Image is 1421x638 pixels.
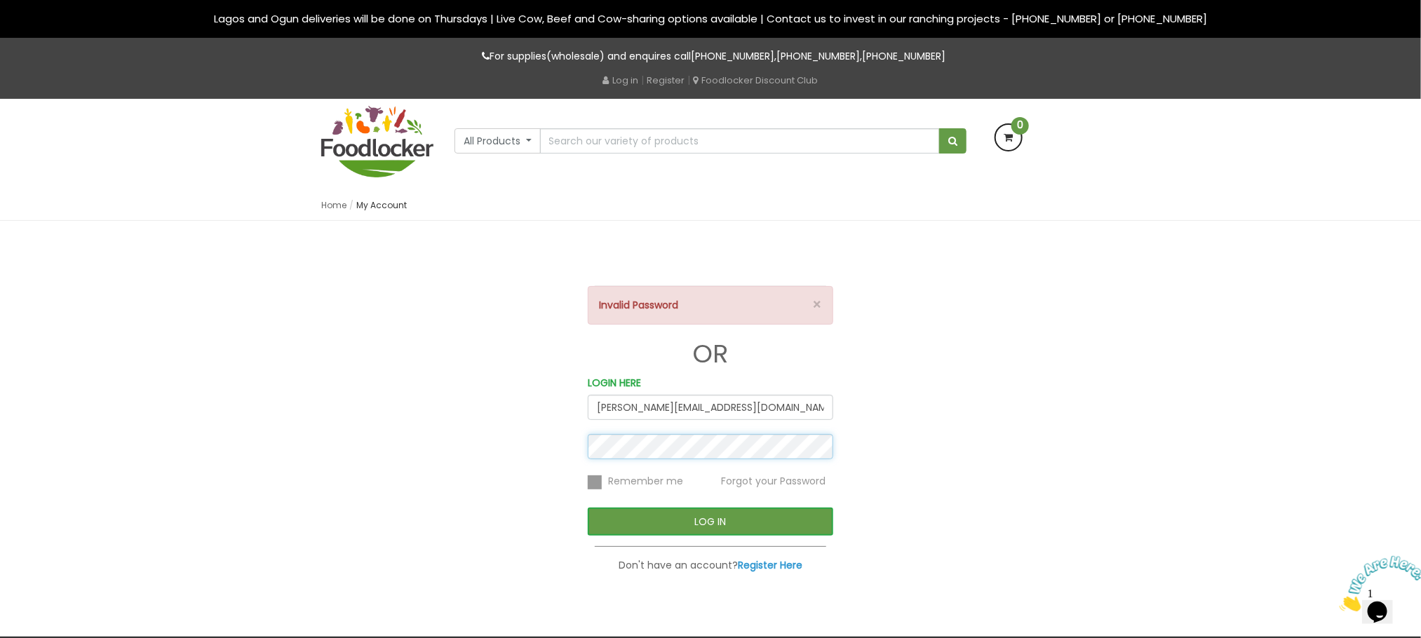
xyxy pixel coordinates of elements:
[599,298,678,312] strong: Invalid Password
[6,6,93,61] img: Chat attention grabber
[321,106,433,177] img: FoodLocker
[692,49,775,63] a: [PHONE_NUMBER]
[1334,550,1421,617] iframe: chat widget
[588,395,833,420] input: Email
[321,48,1100,65] p: For supplies(wholesale) and enquires call , ,
[694,74,819,87] a: Foodlocker Discount Club
[454,128,541,154] button: All Products
[721,475,826,489] span: Forgot your Password
[1011,117,1029,135] span: 0
[863,49,946,63] a: [PHONE_NUMBER]
[777,49,861,63] a: [PHONE_NUMBER]
[688,73,691,87] span: |
[738,558,802,572] a: Register Here
[603,74,639,87] a: Log in
[214,11,1207,26] span: Lagos and Ogun deliveries will be done on Thursdays | Live Cow, Beef and Cow-sharing options avai...
[588,508,833,536] button: LOG IN
[812,297,822,312] button: ×
[588,557,833,573] p: Don't have an account?
[624,249,797,277] iframe: fb:login_button Facebook Social Plugin
[721,474,826,488] a: Forgot your Password
[321,199,346,211] a: Home
[588,375,641,391] label: LOGIN HERE
[540,128,940,154] input: Search our variety of products
[6,6,11,18] span: 1
[588,340,833,368] h1: OR
[608,475,683,489] span: Remember me
[647,74,685,87] a: Register
[642,73,645,87] span: |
